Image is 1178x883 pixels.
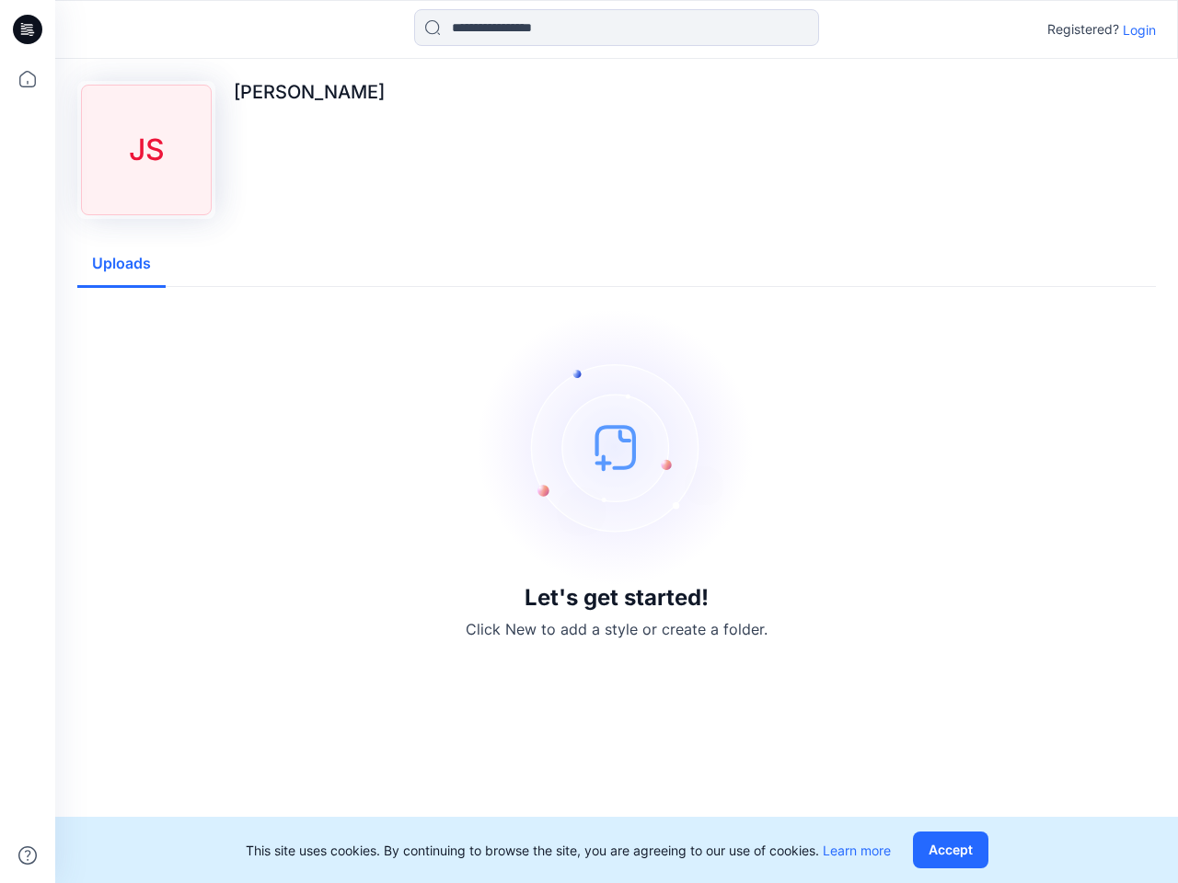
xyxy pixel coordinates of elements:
[81,85,212,215] div: JS
[77,241,166,288] button: Uploads
[1047,18,1119,40] p: Registered?
[913,831,988,868] button: Accept
[246,841,891,860] p: This site uses cookies. By continuing to browse the site, you are agreeing to our use of cookies.
[525,585,709,611] h3: Let's get started!
[466,618,768,640] p: Click New to add a style or create a folder.
[234,81,385,103] p: [PERSON_NAME]
[1123,20,1156,40] p: Login
[823,843,891,858] a: Learn more
[479,309,755,585] img: empty-state-image.svg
